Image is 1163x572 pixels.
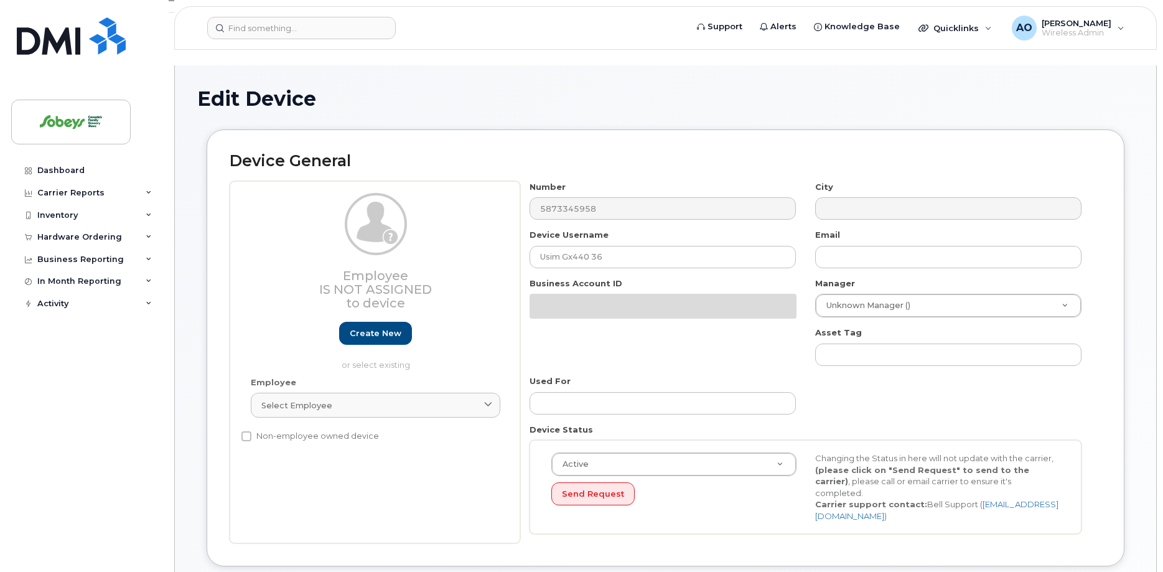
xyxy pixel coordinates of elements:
label: Device Username [530,229,609,241]
button: Send Request [551,482,635,505]
span: Active [555,459,589,470]
strong: Carrier support contact: [815,499,927,509]
label: Employee [251,377,296,388]
label: Device Status [530,424,593,436]
div: Changing the Status in here will not update with the carrier, , please call or email carrier to e... [806,452,1070,522]
label: Non-employee owned device [241,429,379,444]
h1: Edit Device [197,88,1134,110]
span: to device [346,296,405,311]
a: Active [552,453,796,476]
label: Business Account ID [530,278,622,289]
label: Asset Tag [815,327,862,339]
span: Unknown Manager () [819,300,910,311]
label: Email [815,229,840,241]
span: Select employee [261,400,332,411]
strong: (please click on "Send Request" to send to the carrier) [815,465,1029,487]
a: Unknown Manager () [816,294,1081,317]
label: Used For [530,375,571,387]
p: or select existing [251,359,500,371]
h3: Employee [251,269,500,310]
a: Create new [339,322,412,345]
a: [EMAIL_ADDRESS][DOMAIN_NAME] [815,499,1058,521]
label: City [815,181,833,193]
label: Manager [815,278,855,289]
a: Select employee [251,393,500,418]
h2: Device General [230,152,1101,170]
input: Non-employee owned device [241,431,251,441]
label: Number [530,181,566,193]
span: Is not assigned [319,282,432,297]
